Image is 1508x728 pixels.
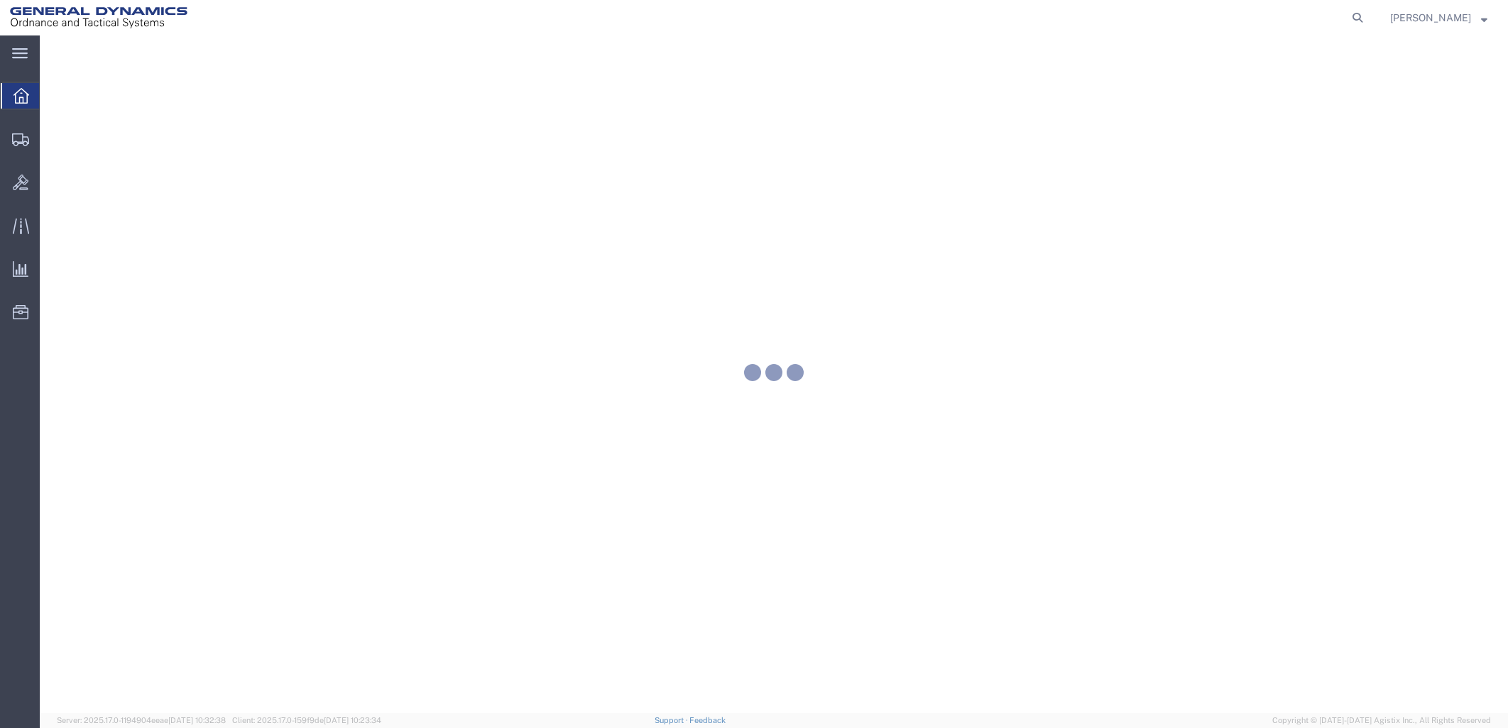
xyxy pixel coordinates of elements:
[168,716,226,724] span: [DATE] 10:32:38
[57,716,226,724] span: Server: 2025.17.0-1194904eeae
[655,716,690,724] a: Support
[689,716,726,724] a: Feedback
[324,716,381,724] span: [DATE] 10:23:34
[10,7,187,28] img: logo
[1390,10,1471,26] span: Karen Monarch
[232,716,381,724] span: Client: 2025.17.0-159f9de
[1272,715,1491,727] span: Copyright © [DATE]-[DATE] Agistix Inc., All Rights Reserved
[1389,9,1488,26] button: [PERSON_NAME]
